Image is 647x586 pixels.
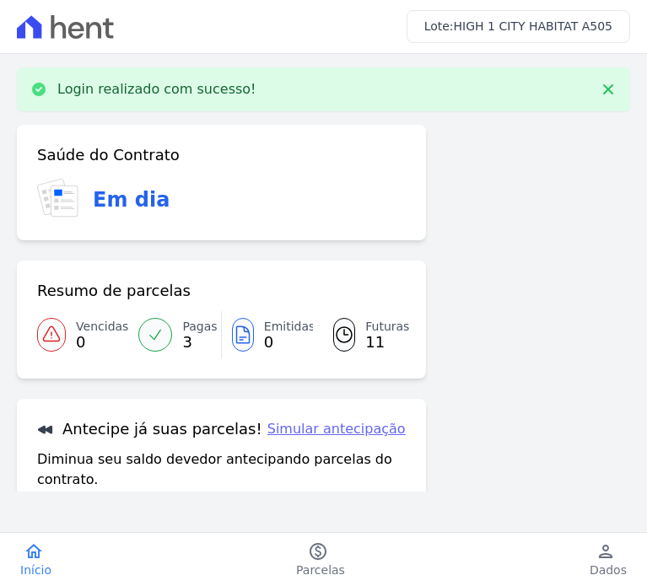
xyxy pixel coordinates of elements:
span: 11 [365,336,409,349]
p: Login realizado com sucesso! [57,81,256,98]
i: home [24,541,44,562]
a: paidParcelas [276,541,365,578]
span: HIGH 1 CITY HABITAT A505 [454,19,612,33]
a: personDados [569,541,647,578]
span: Parcelas [296,562,345,578]
a: Pagas 3 [128,311,220,358]
a: Simular antecipação [267,419,406,439]
h3: Lote: [424,18,612,35]
h3: Antecipe já suas parcelas! [37,419,262,439]
h3: Em dia [93,185,170,215]
span: 0 [76,336,128,349]
i: person [596,541,616,562]
h3: Saúde do Contrato [37,145,180,165]
span: Vencidas [76,318,128,336]
span: Emitidas [264,318,315,336]
a: Emitidas 0 [222,311,313,358]
a: Vencidas 0 [37,311,128,358]
a: Futuras 11 [313,311,405,358]
span: Início [20,562,51,578]
span: Futuras [365,318,409,336]
i: paid [308,541,328,562]
span: 3 [182,336,217,349]
span: Dados [590,562,627,578]
span: Pagas [182,318,217,336]
h3: Resumo de parcelas [37,281,191,301]
p: Diminua seu saldo devedor antecipando parcelas do contrato. [37,449,406,490]
span: 0 [264,336,315,349]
